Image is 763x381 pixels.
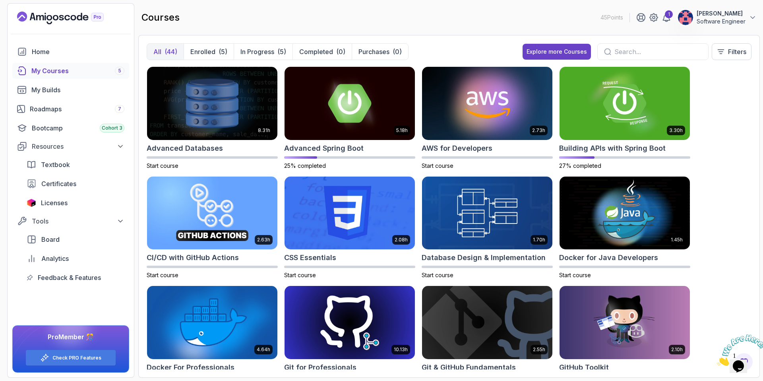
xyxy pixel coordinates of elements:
p: 4.64h [257,346,270,353]
img: CSS Essentials card [285,177,415,250]
a: 1 [662,13,671,22]
h2: Docker for Java Developers [559,252,658,263]
a: home [12,44,129,60]
span: Analytics [41,254,69,263]
div: (0) [336,47,345,56]
button: In Progress(5) [234,44,292,60]
span: Start course [284,272,316,278]
h2: Building APIs with Spring Boot [559,143,666,154]
img: Git & GitHub Fundamentals card [422,286,552,359]
h2: Advanced Databases [147,143,223,154]
a: textbook [22,157,129,173]
a: Building APIs with Spring Boot card3.30hBuilding APIs with Spring Boot27% completed [559,66,690,170]
img: jetbrains icon [27,199,36,207]
img: CI/CD with GitHub Actions card [147,177,277,250]
h2: Database Design & Implementation [422,252,546,263]
p: Purchases [358,47,389,56]
img: Building APIs with Spring Boot card [560,67,690,140]
p: Enrolled [190,47,215,56]
button: Purchases(0) [352,44,408,60]
p: 2.63h [257,237,270,243]
img: Advanced Databases card [147,67,277,140]
span: Board [41,235,60,244]
button: Check PRO Features [25,350,116,366]
p: 5.18h [396,127,408,134]
h2: Advanced Spring Boot [284,143,364,154]
img: Database Design & Implementation card [422,177,552,250]
h2: Git for Professionals [284,362,356,373]
span: 25% completed [284,162,326,169]
button: Tools [12,214,129,228]
h2: Docker For Professionals [147,362,234,373]
span: 5 [118,68,121,74]
span: Certificates [41,179,76,189]
p: 1.70h [533,237,545,243]
div: My Courses [31,66,124,76]
span: 27% completed [559,162,601,169]
p: Software Engineer [697,17,746,25]
input: Search... [614,47,702,56]
h2: GitHub Toolkit [559,362,609,373]
img: Docker for Java Developers card [560,177,690,250]
p: 2.10h [671,346,683,353]
span: Start course [147,162,178,169]
button: All(44) [147,44,184,60]
p: 45 Points [600,14,623,21]
div: Explore more Courses [527,48,587,56]
iframe: chat widget [714,331,763,369]
img: Chat attention grabber [3,3,52,35]
a: certificates [22,176,129,192]
div: Bootcamp [32,123,124,133]
span: Start course [559,272,591,278]
a: Check PRO Features [52,355,101,361]
div: (44) [165,47,177,56]
span: Feedback & Features [38,273,101,282]
a: courses [12,63,129,79]
h2: CI/CD with GitHub Actions [147,252,239,263]
span: Start course [147,272,178,278]
img: user profile image [678,10,693,25]
div: My Builds [31,85,124,95]
img: AWS for Developers card [422,67,552,140]
button: Filters [712,43,751,60]
div: Resources [32,142,124,151]
h2: AWS for Developers [422,143,492,154]
div: Home [32,47,124,56]
button: Completed(0) [292,44,352,60]
img: Advanced Spring Boot card [285,67,415,140]
p: 1.45h [671,237,683,243]
p: Filters [728,47,746,56]
p: 2.55h [533,346,545,353]
a: Advanced Spring Boot card5.18hAdvanced Spring Boot25% completed [284,66,415,170]
span: Start course [422,162,453,169]
div: Tools [32,216,124,226]
button: user profile image[PERSON_NAME]Software Engineer [678,10,757,25]
div: 1 [665,10,673,18]
h2: CSS Essentials [284,252,336,263]
h2: Git & GitHub Fundamentals [422,362,516,373]
button: Resources [12,139,129,154]
a: roadmaps [12,101,129,117]
a: builds [12,82,129,98]
button: Enrolled(5) [184,44,234,60]
a: board [22,231,129,247]
img: GitHub Toolkit card [560,286,690,359]
a: licenses [22,195,129,211]
h2: courses [141,11,180,24]
span: Textbook [41,160,70,169]
div: (5) [219,47,227,56]
span: Start course [422,272,453,278]
div: Roadmaps [30,104,124,114]
div: (0) [393,47,402,56]
a: Landing page [17,12,122,24]
span: Licenses [41,198,68,208]
p: 2.08h [395,237,408,243]
a: Explore more Courses [523,44,591,60]
span: Cohort 3 [102,125,122,131]
a: bootcamp [12,120,129,136]
p: 2.73h [532,127,545,134]
p: 10.13h [394,346,408,353]
p: Completed [299,47,333,56]
a: analytics [22,251,129,266]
